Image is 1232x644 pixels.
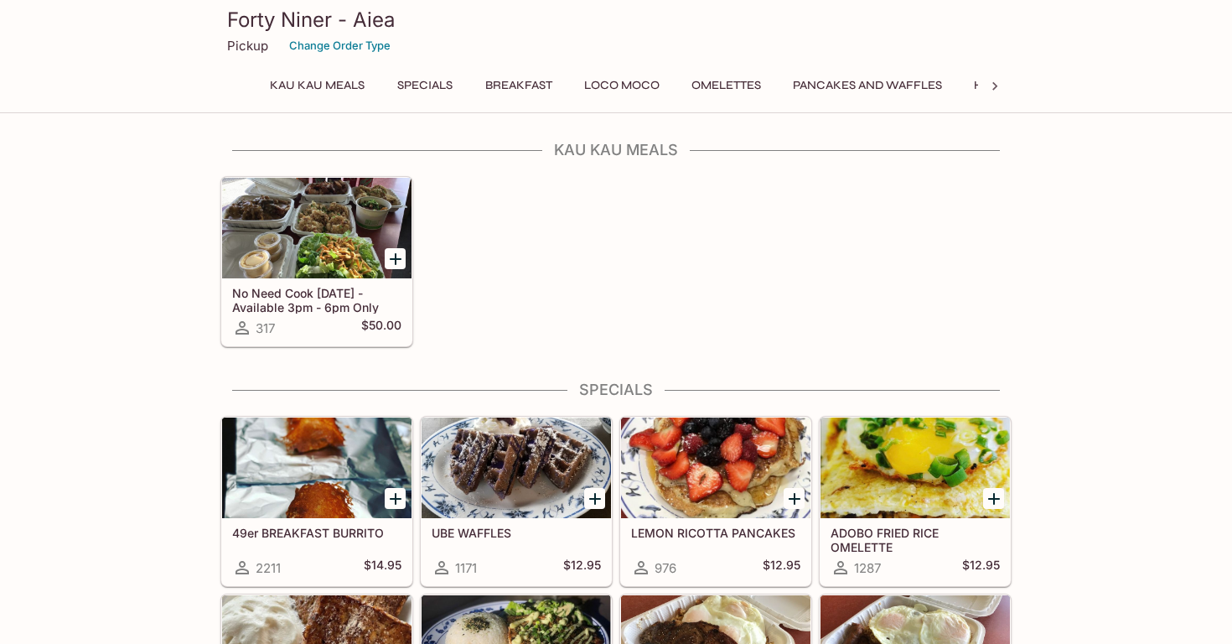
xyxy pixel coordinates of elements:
p: Pickup [227,38,268,54]
button: Breakfast [476,74,562,97]
button: Hawaiian Style French Toast [965,74,1172,97]
button: Pancakes and Waffles [784,74,951,97]
button: Omelettes [682,74,770,97]
span: 1287 [854,560,881,576]
span: 976 [655,560,676,576]
button: Add 49er BREAKFAST BURRITO [385,488,406,509]
span: 2211 [256,560,281,576]
span: 317 [256,320,275,336]
div: 49er BREAKFAST BURRITO [222,418,412,518]
button: Kau Kau Meals [261,74,374,97]
button: Add UBE WAFFLES [584,488,605,509]
h5: $50.00 [361,318,401,338]
div: UBE WAFFLES [422,418,611,518]
a: UBE WAFFLES1171$12.95 [421,417,612,586]
h5: UBE WAFFLES [432,526,601,540]
button: Loco Moco [575,74,669,97]
a: No Need Cook [DATE] - Available 3pm - 6pm Only317$50.00 [221,177,412,346]
a: 49er BREAKFAST BURRITO2211$14.95 [221,417,412,586]
a: LEMON RICOTTA PANCAKES976$12.95 [620,417,811,586]
button: Change Order Type [282,33,398,59]
button: Add ADOBO FRIED RICE OMELETTE [983,488,1004,509]
h4: Specials [220,381,1012,399]
button: Specials [387,74,463,97]
h5: $12.95 [563,558,601,578]
h3: Forty Niner - Aiea [227,7,1005,33]
button: Add LEMON RICOTTA PANCAKES [784,488,805,509]
h5: $14.95 [364,558,401,578]
h5: $12.95 [763,558,800,578]
h5: $12.95 [962,558,1000,578]
h5: LEMON RICOTTA PANCAKES [631,526,800,540]
a: ADOBO FRIED RICE OMELETTE1287$12.95 [820,417,1011,586]
span: 1171 [455,560,477,576]
h5: No Need Cook [DATE] - Available 3pm - 6pm Only [232,286,401,314]
h5: 49er BREAKFAST BURRITO [232,526,401,540]
h4: Kau Kau Meals [220,141,1012,159]
div: No Need Cook Today - Available 3pm - 6pm Only [222,178,412,278]
div: ADOBO FRIED RICE OMELETTE [820,418,1010,518]
button: Add No Need Cook Today - Available 3pm - 6pm Only [385,248,406,269]
div: LEMON RICOTTA PANCAKES [621,418,810,518]
h5: ADOBO FRIED RICE OMELETTE [831,526,1000,553]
